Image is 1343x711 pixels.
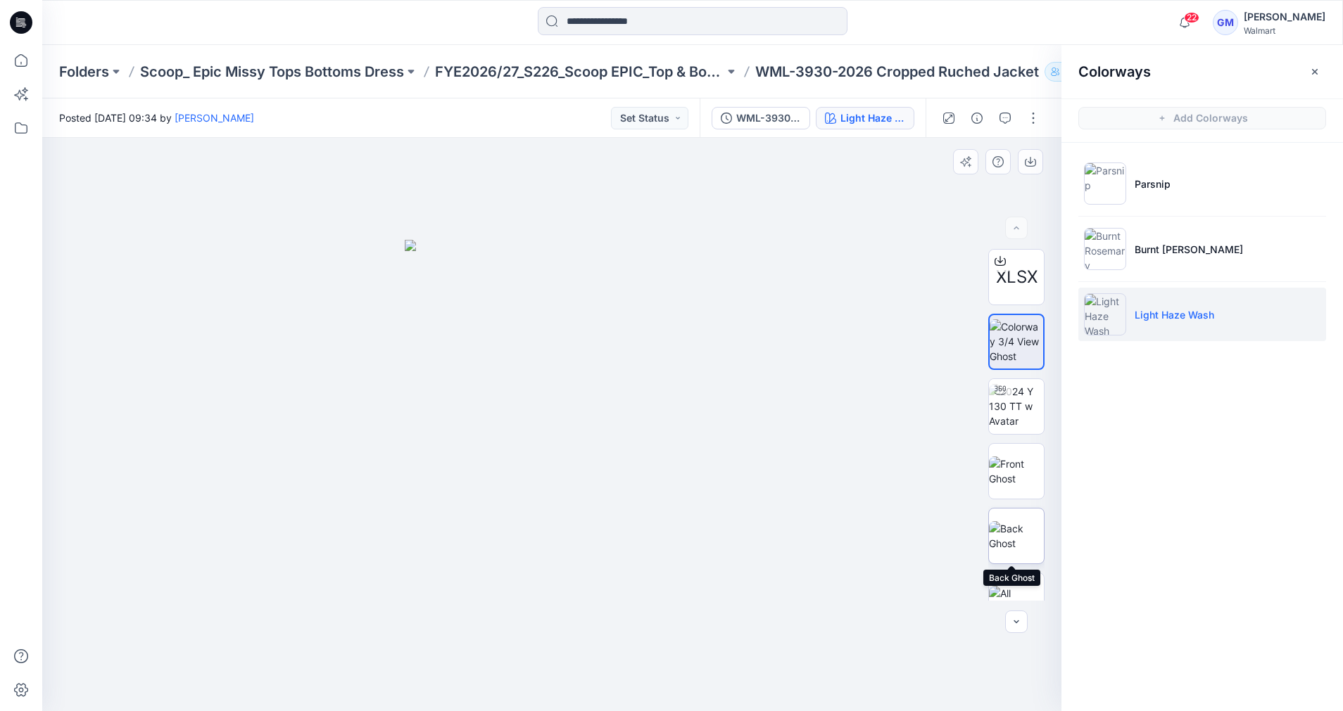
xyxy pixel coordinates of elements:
div: Light Haze Wash [840,110,905,126]
div: Walmart [1244,25,1325,36]
p: Parsnip [1135,177,1171,191]
span: 22 [1184,12,1199,23]
div: GM [1213,10,1238,35]
a: [PERSON_NAME] [175,112,254,124]
img: Back Ghost [989,521,1044,551]
div: WML-3930-2026 Cropped Jacket_Full Colorway [736,110,801,126]
a: Folders [59,62,109,82]
img: 2024 Y 130 TT w Avatar [989,384,1044,428]
img: All colorways [989,586,1044,615]
img: Burnt Rosemary [1084,228,1126,270]
img: Front Ghost [989,456,1044,486]
img: Light Haze Wash [1084,293,1126,335]
button: Details [966,107,988,129]
button: Light Haze Wash [816,107,914,129]
span: XLSX [996,264,1038,290]
div: [PERSON_NAME] [1244,8,1325,25]
img: Colorway 3/4 View Ghost [990,319,1043,364]
p: Light Haze Wash [1135,307,1214,322]
h2: Colorways [1078,63,1151,80]
a: Scoop_ Epic Missy Tops Bottoms Dress [140,62,404,82]
a: FYE2026/27_S226_Scoop EPIC_Top & Bottom [435,62,724,82]
p: WML-3930-2026 Cropped Ruched Jacket [755,62,1039,82]
span: Posted [DATE] 09:34 by [59,110,254,125]
button: WML-3930-2026 Cropped Jacket_Full Colorway [712,107,810,129]
p: Burnt [PERSON_NAME] [1135,242,1243,257]
button: 11 [1045,62,1087,82]
img: Parsnip [1084,162,1126,205]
